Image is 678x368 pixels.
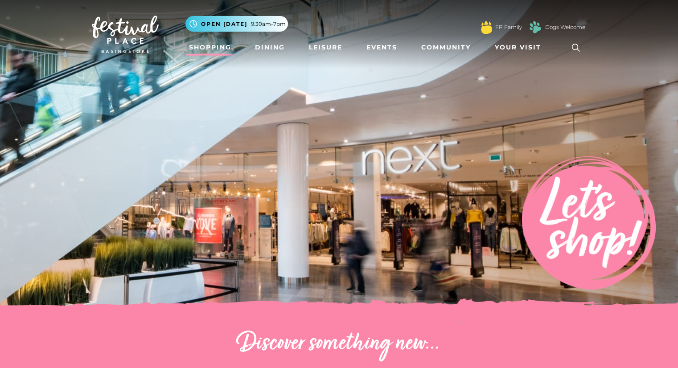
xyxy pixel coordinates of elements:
a: Your Visit [491,39,549,56]
a: Leisure [305,39,346,56]
a: Dogs Welcome! [545,23,587,31]
h2: Discover something new... [92,330,587,358]
span: 9.30am-7pm [251,20,286,28]
span: Open [DATE] [201,20,247,28]
a: Community [418,39,474,56]
span: Your Visit [495,43,541,52]
a: FP Family [495,23,522,31]
img: Festival Place Logo [92,16,159,53]
button: Open [DATE] 9.30am-7pm [185,16,288,32]
a: Shopping [185,39,235,56]
a: Events [363,39,401,56]
a: Dining [251,39,288,56]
